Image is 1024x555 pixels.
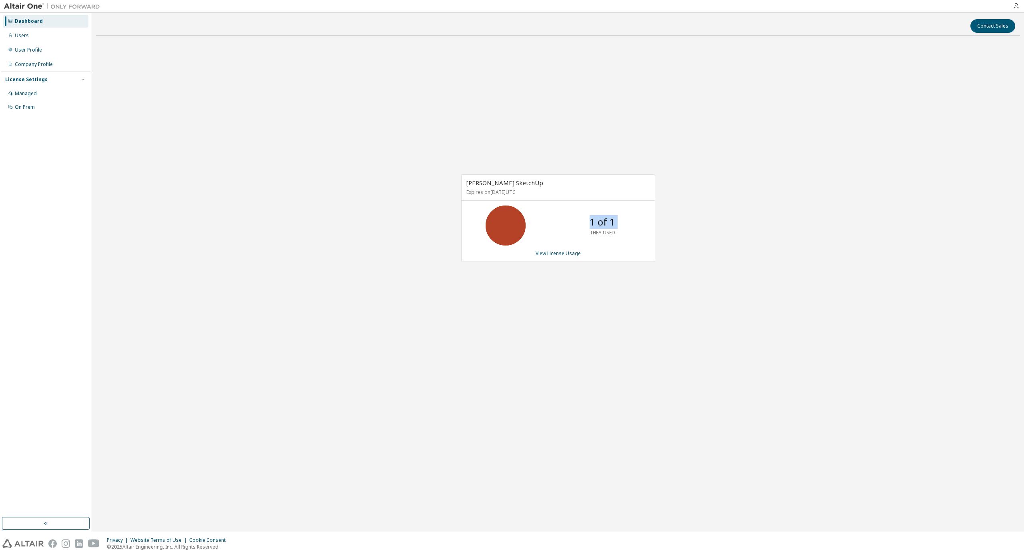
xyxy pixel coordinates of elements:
[15,104,35,110] div: On Prem
[107,537,130,543] div: Privacy
[466,189,648,196] p: Expires on [DATE] UTC
[130,537,189,543] div: Website Terms of Use
[590,215,615,229] p: 1 of 1
[15,47,42,53] div: User Profile
[5,76,48,83] div: License Settings
[189,537,230,543] div: Cookie Consent
[15,32,29,39] div: Users
[48,539,57,548] img: facebook.svg
[466,179,543,187] span: [PERSON_NAME] SketchUp
[62,539,70,548] img: instagram.svg
[107,543,230,550] p: © 2025 Altair Engineering, Inc. All Rights Reserved.
[970,19,1015,33] button: Contact Sales
[15,18,43,24] div: Dashboard
[88,539,100,548] img: youtube.svg
[2,539,44,548] img: altair_logo.svg
[4,2,104,10] img: Altair One
[590,229,615,236] p: THEA USED
[536,250,581,257] a: View License Usage
[15,61,53,68] div: Company Profile
[15,90,37,97] div: Managed
[75,539,83,548] img: linkedin.svg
